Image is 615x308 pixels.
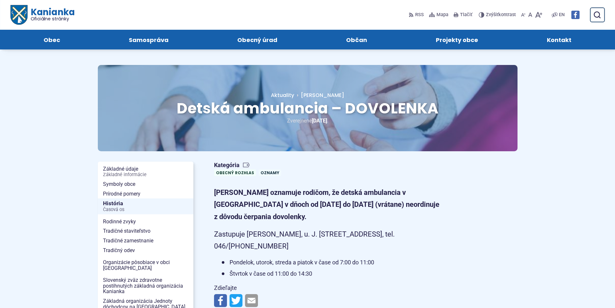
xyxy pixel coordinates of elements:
span: Organizácie pôsobiace v obci [GEOGRAPHIC_DATA] [103,258,188,273]
span: Mapa [436,11,448,19]
li: Pondelok, utorok, streda a piatok v čase od 7:00 do 11:00 [222,258,443,268]
span: Slovenský zväz zdravotne postihnutých základná organizácia Kanianka [103,275,188,296]
span: Tlačiť [460,12,472,18]
button: Zväčšiť veľkosť písma [534,8,544,22]
span: Detská ambulancia – DOVOLENKA [177,98,438,119]
span: [DATE] [312,118,327,124]
p: Zastupuje [PERSON_NAME], u. J. [STREET_ADDRESS], tel. 046/[PHONE_NUMBER] [214,228,443,252]
button: Zmenšiť veľkosť písma [520,8,527,22]
a: EN [558,11,566,19]
a: Aktuality [271,91,294,99]
a: Prírodné pomery [98,189,193,199]
a: Základné údajeZákladné informácie [98,164,193,179]
img: Zdieľať na Facebooku [214,294,227,307]
span: Prírodné pomery [103,189,188,199]
p: Zdieľajte [214,283,443,293]
span: Časová os [103,207,188,212]
a: [PERSON_NAME] [294,91,344,99]
span: EN [559,11,565,19]
span: Zvýšiť [486,12,498,17]
span: Kategória [214,162,284,169]
a: Tradičné zamestnanie [98,236,193,246]
strong: [PERSON_NAME] oznamuje rodičom, že detská ambulancia v [GEOGRAPHIC_DATA] v dňoch od [DATE] do [DA... [214,188,439,221]
span: Tradičné zamestnanie [103,236,188,246]
span: Symboly obce [103,179,188,189]
button: Tlačiť [452,8,474,22]
a: Projekty obce [408,30,506,49]
a: Mapa [428,8,450,22]
p: Zverejnené . [118,116,497,125]
span: Obec [44,30,60,49]
span: RSS [415,11,424,19]
span: Základné informácie [103,172,188,177]
span: Občan [346,30,367,49]
img: Prejsť na domovskú stránku [10,5,27,25]
span: Kanianka [27,8,74,21]
a: Oznamy [259,169,281,176]
li: Štvrtok v čase od 11:00 do 14:30 [222,269,443,279]
span: [PERSON_NAME] [301,91,344,99]
a: Tradičné staviteľstvo [98,226,193,236]
a: Logo Kanianka, prejsť na domovskú stránku. [10,5,75,25]
span: Obecný úrad [237,30,277,49]
span: Projekty obce [436,30,478,49]
a: Samospráva [101,30,196,49]
a: Občan [318,30,395,49]
a: Obecný rozhlas [214,169,256,176]
a: Rodinné zvyky [98,217,193,227]
img: Prejsť na Facebook stránku [571,11,579,19]
span: Kontakt [547,30,571,49]
img: Zdieľať na Twitteri [230,294,242,307]
span: Tradičné staviteľstvo [103,226,188,236]
span: Rodinné zvyky [103,217,188,227]
span: Tradičný odev [103,246,188,255]
a: HistóriaČasová os [98,198,193,214]
a: RSS [409,8,425,22]
a: Kontakt [519,30,600,49]
span: Samospráva [129,30,169,49]
a: Slovenský zväz zdravotne postihnutých základná organizácia Kanianka [98,275,193,296]
a: Tradičný odev [98,246,193,255]
span: História [103,198,188,214]
button: Zvýšiťkontrast [479,8,517,22]
span: Oficiálne stránky [30,16,75,21]
a: Obecný úrad [209,30,305,49]
a: Symboly obce [98,179,193,189]
img: Zdieľať e-mailom [245,294,258,307]
a: Organizácie pôsobiace v obci [GEOGRAPHIC_DATA] [98,258,193,273]
button: Nastaviť pôvodnú veľkosť písma [527,8,534,22]
span: kontrast [486,12,516,18]
a: Obec [15,30,88,49]
span: Základné údaje [103,164,188,179]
